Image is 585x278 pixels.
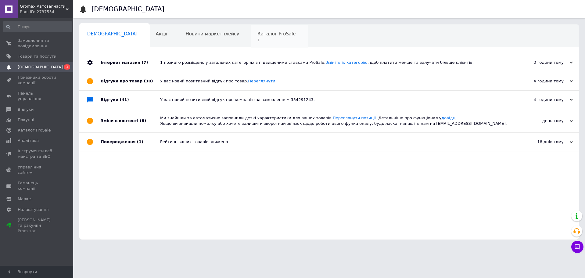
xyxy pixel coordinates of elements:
[512,78,573,84] div: 4 години тому
[160,97,512,103] div: У вас новий позитивний відгук про компанію за замовленням 354291243.
[144,79,153,83] span: (30)
[512,118,573,124] div: день тому
[325,60,368,65] a: Змініть їх категорію
[160,78,512,84] div: У вас новий позитивний відгук про товар.
[248,79,275,83] a: Переглянути
[101,91,160,109] div: Відгуки
[101,72,160,90] div: Відгуки про товар
[137,139,143,144] span: (1)
[160,139,512,145] div: Рейтинг ваших товарів знижено
[18,228,56,234] div: Prom топ
[20,4,66,9] span: Gromax Автозапчасти
[18,138,39,143] span: Аналітика
[18,107,34,112] span: Відгуки
[571,241,583,253] button: Чат з покупцем
[160,60,512,65] div: 1 позицію розміщено у загальних категоріях з підвищеними ставками ProSale. , щоб платити менше та...
[18,148,56,159] span: Інструменти веб-майстра та SEO
[18,75,56,86] span: Показники роботи компанії
[512,97,573,103] div: 4 години тому
[18,117,34,123] span: Покупці
[85,31,138,37] span: [DEMOGRAPHIC_DATA]
[120,97,129,102] span: (41)
[156,31,167,37] span: Акції
[101,133,160,151] div: Попередження
[64,64,70,70] span: 1
[18,91,56,102] span: Панель управління
[3,21,72,32] input: Пошук
[140,118,146,123] span: (8)
[18,38,56,49] span: Замовлення та повідомлення
[257,31,296,37] span: Каталог ProSale
[18,64,63,70] span: [DEMOGRAPHIC_DATA]
[142,60,148,65] span: (7)
[160,115,512,126] div: Ми знайшли та автоматично заповнили деякі характеристики для ваших товарів. . Детальніше про функ...
[512,139,573,145] div: 18 днів тому
[20,9,73,15] div: Ваш ID: 2737554
[512,60,573,65] div: 3 години тому
[101,109,160,132] div: Зміни в контенті
[18,164,56,175] span: Управління сайтом
[92,5,164,13] h1: [DEMOGRAPHIC_DATA]
[333,116,376,120] a: Переглянути позиції
[441,116,457,120] a: довідці
[18,128,51,133] span: Каталог ProSale
[101,53,160,72] div: Інтернет магазин
[18,54,56,59] span: Товари та послуги
[257,38,296,42] span: 1
[18,207,49,212] span: Налаштування
[18,196,33,202] span: Маркет
[185,31,239,37] span: Новини маркетплейсу
[18,180,56,191] span: Гаманець компанії
[18,217,56,234] span: [PERSON_NAME] та рахунки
